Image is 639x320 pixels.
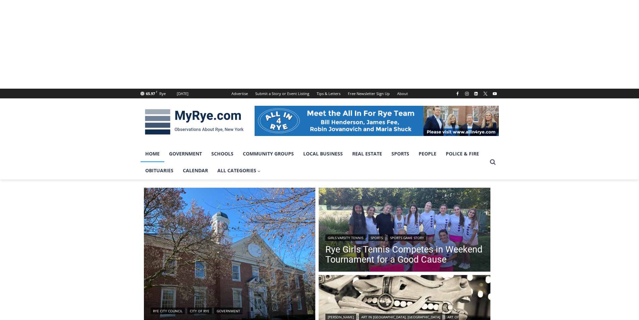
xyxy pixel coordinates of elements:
a: Advertise [228,89,252,98]
a: About [393,89,412,98]
div: | | [325,233,484,241]
a: Sports [368,234,385,241]
img: (PHOTO: The top Rye Girls Varsity Tennis team poses after the Georgia Williams Memorial Scholarsh... [319,188,490,274]
a: Rye Girls Tennis Competes in Weekend Tournament for a Good Cause [325,244,484,265]
div: Rye [159,91,166,97]
a: Government [214,308,243,314]
a: Sports Game Story [388,234,426,241]
span: 65.97 [146,91,155,96]
a: All Categories [213,162,266,179]
span: All Categories [217,167,261,174]
a: Facebook [454,90,462,98]
button: View Search Form [487,156,499,168]
a: Free Newsletter Sign Up [344,89,393,98]
div: [DATE] [177,91,189,97]
a: Submit a Story or Event Listing [252,89,313,98]
a: People [414,145,441,162]
a: Rye City Council [151,308,185,314]
a: City of Rye [188,308,212,314]
a: Linkedin [472,90,480,98]
a: Tips & Letters [313,89,344,98]
a: Community Groups [238,145,299,162]
a: Schools [207,145,238,162]
a: Obituaries [141,162,178,179]
a: Read More Rye Girls Tennis Competes in Weekend Tournament for a Good Cause [319,188,490,274]
div: | | [151,306,309,314]
a: Local Business [299,145,348,162]
nav: Secondary Navigation [228,89,412,98]
a: Instagram [463,90,471,98]
a: Government [164,145,207,162]
a: X [481,90,489,98]
a: Home [141,145,164,162]
img: MyRye.com [141,104,248,139]
nav: Primary Navigation [141,145,487,179]
a: Girls Varsity Tennis [325,234,366,241]
a: Real Estate [348,145,387,162]
img: All in for Rye [255,106,499,136]
span: F [156,90,157,94]
a: Police & Fire [441,145,484,162]
a: YouTube [491,90,499,98]
a: Calendar [178,162,213,179]
a: Sports [387,145,414,162]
